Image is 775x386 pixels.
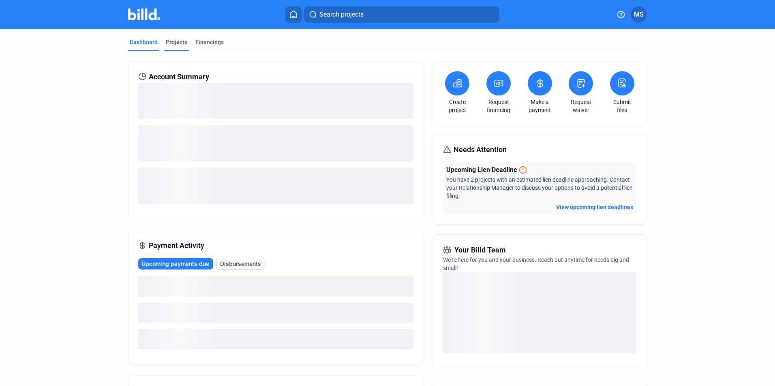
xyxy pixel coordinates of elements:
[138,168,413,204] div: loading
[608,98,636,114] a: Submit files
[556,203,633,211] button: View upcoming lien deadlines
[634,10,644,19] span: MS
[446,176,633,199] span: You have 2 projects with an estimated lien deadline approaching. Contact your Relationship Manage...
[138,258,213,269] button: Upcoming payments due
[138,125,413,161] div: loading
[454,244,506,256] span: Your Billd Team
[319,10,364,19] span: Search projects
[446,165,517,175] span: Upcoming Lien Deadline
[138,329,413,349] div: loading
[454,144,507,155] span: Needs Attention
[166,38,187,46] div: Projects
[526,98,554,114] a: Make a payment
[443,98,471,114] a: Create project
[216,258,265,270] button: Disbursements
[138,276,413,297] div: loading
[141,260,209,268] span: Upcoming payments due
[443,272,636,353] div: loading
[149,71,209,83] span: Account Summary
[195,38,224,46] div: Financings
[443,257,629,271] span: We're here for you and your business. Reach out anytime for needs big and small!
[138,83,413,119] div: loading
[631,6,647,23] button: MS
[567,98,595,114] a: Request waiver
[138,303,413,323] div: loading
[220,260,261,268] span: Disbursements
[304,6,499,23] button: Search projects
[149,240,204,251] span: Payment Activity
[484,98,513,114] a: Request financing
[130,38,158,46] div: Dashboard
[128,8,160,20] img: Billd Company Logo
